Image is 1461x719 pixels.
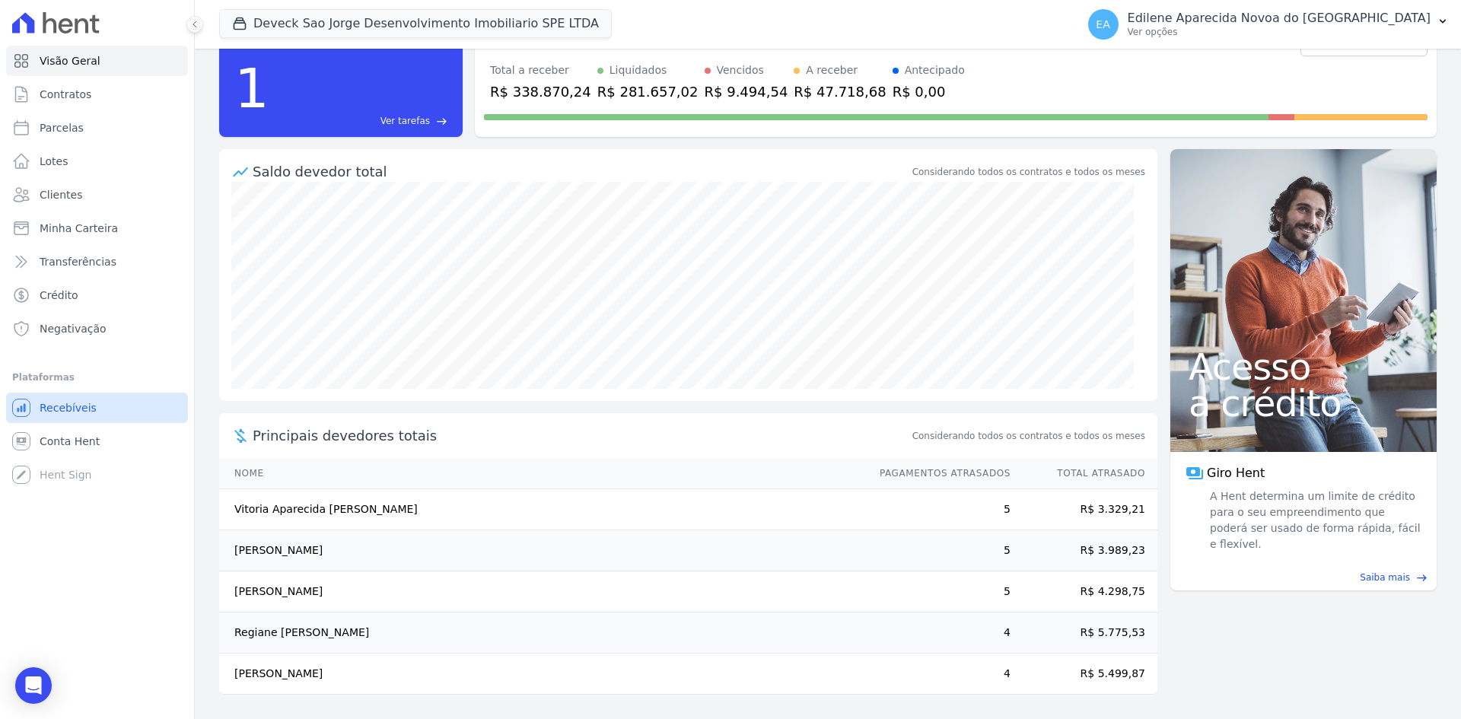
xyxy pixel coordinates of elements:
[912,429,1145,443] span: Considerando todos os contratos e todos os meses
[253,161,909,182] div: Saldo devedor total
[1011,654,1157,695] td: R$ 5.499,87
[40,87,91,102] span: Contratos
[905,62,965,78] div: Antecipado
[40,53,100,68] span: Visão Geral
[6,113,188,143] a: Parcelas
[436,116,447,127] span: east
[717,62,764,78] div: Vencidos
[865,458,1011,489] th: Pagamentos Atrasados
[6,426,188,457] a: Conta Hent
[40,120,84,135] span: Parcelas
[490,81,591,102] div: R$ 338.870,24
[6,247,188,277] a: Transferências
[234,49,269,128] div: 1
[1011,612,1157,654] td: R$ 5.775,53
[1207,464,1265,482] span: Giro Hent
[893,81,965,102] div: R$ 0,00
[12,368,182,387] div: Plataformas
[1011,530,1157,571] td: R$ 3.989,23
[15,667,52,704] div: Open Intercom Messenger
[275,114,447,128] a: Ver tarefas east
[806,62,858,78] div: A receber
[6,393,188,423] a: Recebíveis
[40,288,78,303] span: Crédito
[610,62,667,78] div: Liquidados
[219,458,865,489] th: Nome
[1207,488,1421,552] span: A Hent determina um limite de crédito para o seu empreendimento que poderá ser usado de forma ráp...
[794,81,886,102] div: R$ 47.718,68
[1011,489,1157,530] td: R$ 3.329,21
[1096,19,1109,30] span: EA
[865,654,1011,695] td: 4
[1189,348,1418,385] span: Acesso
[40,321,107,336] span: Negativação
[40,254,116,269] span: Transferências
[865,612,1011,654] td: 4
[40,221,118,236] span: Minha Carteira
[1189,385,1418,422] span: a crédito
[40,434,100,449] span: Conta Hent
[6,79,188,110] a: Contratos
[597,81,699,102] div: R$ 281.657,02
[865,489,1011,530] td: 5
[705,81,788,102] div: R$ 9.494,54
[912,165,1145,179] div: Considerando todos os contratos e todos os meses
[1360,571,1410,584] span: Saiba mais
[219,530,865,571] td: [PERSON_NAME]
[865,530,1011,571] td: 5
[6,146,188,177] a: Lotes
[219,571,865,612] td: [PERSON_NAME]
[6,280,188,310] a: Crédito
[40,187,82,202] span: Clientes
[1416,572,1428,584] span: east
[219,612,865,654] td: Regiane [PERSON_NAME]
[865,571,1011,612] td: 5
[1128,11,1431,26] p: Edilene Aparecida Novoa do [GEOGRAPHIC_DATA]
[6,180,188,210] a: Clientes
[1128,26,1431,38] p: Ver opções
[6,313,188,344] a: Negativação
[6,46,188,76] a: Visão Geral
[40,154,68,169] span: Lotes
[1076,3,1461,46] button: EA Edilene Aparecida Novoa do [GEOGRAPHIC_DATA] Ver opções
[490,62,591,78] div: Total a receber
[1179,571,1428,584] a: Saiba mais east
[6,213,188,243] a: Minha Carteira
[40,400,97,415] span: Recebíveis
[253,425,909,446] span: Principais devedores totais
[380,114,430,128] span: Ver tarefas
[219,9,612,38] button: Deveck Sao Jorge Desenvolvimento Imobiliario SPE LTDA
[1011,571,1157,612] td: R$ 4.298,75
[219,654,865,695] td: [PERSON_NAME]
[219,489,865,530] td: Vitoria Aparecida [PERSON_NAME]
[1011,458,1157,489] th: Total Atrasado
